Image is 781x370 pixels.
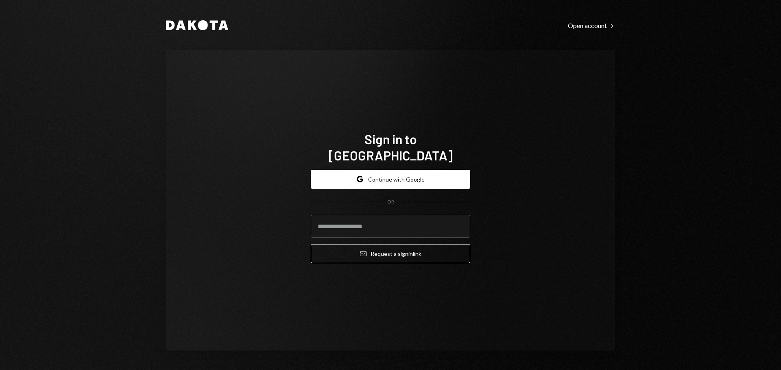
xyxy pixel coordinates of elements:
[387,199,394,206] div: OR
[568,21,615,30] a: Open account
[568,22,615,30] div: Open account
[311,131,470,163] h1: Sign in to [GEOGRAPHIC_DATA]
[311,244,470,263] button: Request a signinlink
[311,170,470,189] button: Continue with Google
